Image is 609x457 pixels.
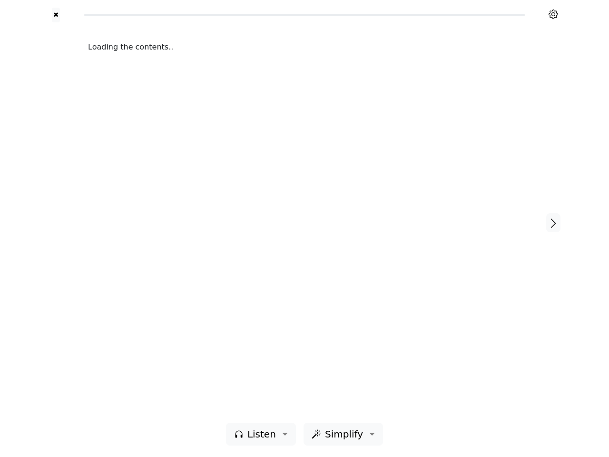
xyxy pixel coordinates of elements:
button: ✖ [52,8,60,22]
button: Simplify [304,423,383,446]
span: Listen [247,427,276,441]
button: Listen [226,423,296,446]
span: Simplify [325,427,363,441]
div: Loading the contents.. [88,41,521,53]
